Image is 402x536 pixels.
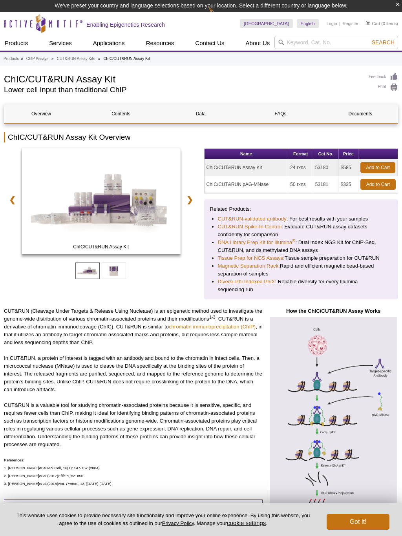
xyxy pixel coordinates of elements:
td: ChIC/CUT&RUN pAG-MNase [205,176,289,193]
em: et al. [39,474,48,478]
a: Add to Cart [360,179,396,190]
li: : Dual Index NGS Kit for ChIP-Seq, CUT&RUN, and ds methylated DNA assays [218,239,385,254]
a: ChIP Assays [26,55,49,62]
th: Price [339,149,358,159]
img: ChIC/CUT&RUN Assay Kit [22,148,181,254]
a: Products [4,55,19,62]
a: Register [342,21,358,26]
a: Feedback [369,73,398,81]
a: Data [164,104,238,123]
th: Cat No. [313,149,339,159]
td: $585 [339,159,358,176]
h1: ChIC/CUT&RUN Assay Kit [4,73,361,84]
a: Documents [323,104,397,123]
a: Login [327,21,337,26]
p: References: 1. [PERSON_NAME] Mol Cell, 16(1): 147-157 (2004) 2. [PERSON_NAME] (2017) , e21856 3. ... [4,456,263,488]
strong: How the ChIC/CUT&RUN Assay Works [286,308,380,314]
a: Add to Cart [360,162,395,173]
td: 50 rxns [288,176,313,193]
a: ❯ [181,191,198,209]
h2: ChIC/CUT&RUN Assay Kit Overview [4,132,398,142]
li: | [339,19,340,28]
li: » [51,57,54,61]
p: Related Products: [210,205,393,213]
td: $335 [339,176,358,193]
a: DNA Library Prep Kit for Illumina® [218,239,296,246]
a: CUT&RUN-validated antibody [218,215,287,223]
sup: 1-3 [209,315,216,319]
a: chromatin immunoprecipitation (ChIP) [169,324,256,330]
em: Elife 6 [58,474,69,478]
a: FAQs [244,104,318,123]
a: Contact Us [190,36,229,51]
th: Name [205,149,289,159]
em: et al. [39,466,48,470]
p: This website uses cookies to provide necessary site functionality and improve your online experie... [13,512,314,527]
li: : Evaluate CUT&RUN assay datasets confidently for comparison [218,223,385,239]
th: Format [288,149,313,159]
li: » [21,57,23,61]
li: ChIC/CUT&RUN Assay Kit [103,57,150,61]
h2: Enabling Epigenetics Research [86,21,165,28]
span: ChIC/CUT&RUN Assay Kit [23,243,179,251]
td: 53181 [313,176,339,193]
a: Applications [88,36,130,51]
a: Cart [366,21,380,26]
a: Services [44,36,77,51]
a: ❮ [4,191,21,209]
button: Search [369,39,397,46]
em: Nat. Protoc. [58,481,78,486]
a: English [297,19,319,28]
li: : For best results with your samples [218,215,385,223]
input: Keyword, Cat. No. [274,36,398,49]
p: In CUT&RUN, a protein of interest is tagged with an antibody and bound to the chromatin in intact... [4,354,263,394]
p: CUT&RUN is a valuable tool for studying chromatin-associated proteins because it is sensitive, sp... [4,401,263,448]
span: Search [372,39,395,46]
a: Magnetic Separation Rack: [218,262,280,270]
button: Got it! [327,514,389,530]
a: Contents [84,104,158,123]
img: Change Here [208,6,229,24]
td: 24 rxns [288,159,313,176]
a: Tissue Prep for NGS Assays: [218,254,285,262]
a: Privacy Policy [162,520,194,526]
li: : Reliable diversity for every Illumina sequencing run [218,278,385,294]
button: cookie settings [227,520,266,526]
a: CUT&RUN Assay Kits [57,55,95,62]
a: About Us [241,36,275,51]
a: Print [369,83,398,92]
em: et al. [39,481,48,486]
a: [GEOGRAPHIC_DATA] [240,19,293,28]
li: » [98,57,100,61]
a: ChIC/CUT&RUN Assay Kit [22,148,181,257]
a: CUT&RUN Spike-In Control [218,223,282,231]
p: CUT&RUN (Cleavage Under Targets & Release Using Nuclease) is an epigenetic method used to investi... [4,307,263,346]
li: (0 items) [366,19,398,28]
h2: Lower cell input than traditional ChIP [4,86,361,93]
td: ChIC/CUT&RUN Assay Kit [205,159,289,176]
td: 53180 [313,159,339,176]
li: Rapid and efficient magnetic bead-based separation of samples [218,262,385,278]
a: Overview [4,104,78,123]
a: Diversi-Phi Indexed PhiX [218,278,275,286]
sup: ® [292,238,295,243]
li: Tissue sample preparation for CUT&RUN [218,254,385,262]
a: Resources [141,36,179,51]
img: Your Cart [366,21,370,25]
